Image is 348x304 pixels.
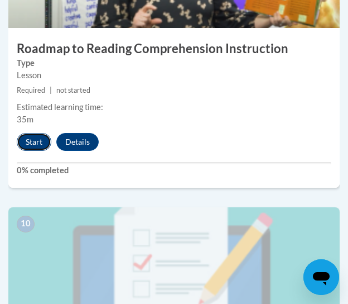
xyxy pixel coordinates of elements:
[17,133,51,151] button: Start
[17,69,331,82] div: Lesson
[56,133,99,151] button: Details
[50,86,52,94] span: |
[303,259,339,295] iframe: Button to launch messaging window
[17,57,331,69] label: Type
[8,40,340,58] h3: Roadmap to Reading Comprehension Instruction
[17,164,331,177] label: 0% completed
[17,86,45,94] span: Required
[17,101,331,113] div: Estimated learning time:
[56,86,90,94] span: not started
[17,115,33,124] span: 35m
[17,216,35,232] span: 10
